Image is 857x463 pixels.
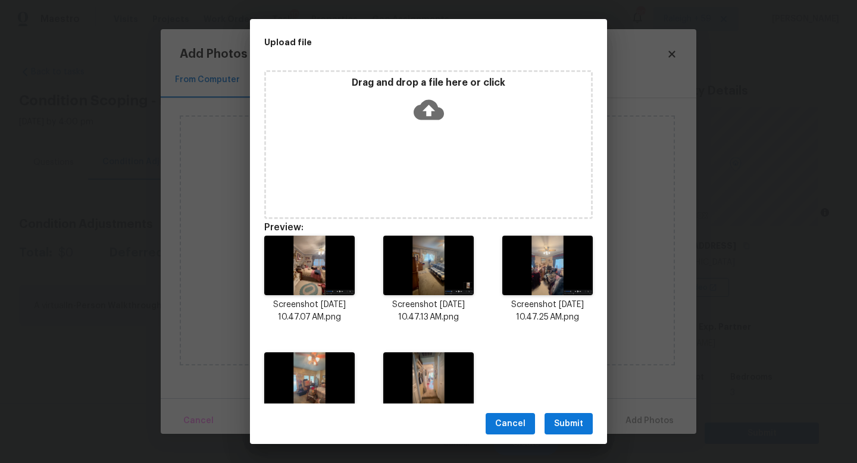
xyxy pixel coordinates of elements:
span: Submit [554,417,583,431]
img: 8dQjQIDJpEBgEBoFBYBAYBAaBQWAQGAQGgUHgehH4L6S+7g9uquZoAAAAAElFTkSuQmCC [264,236,355,295]
button: Submit [545,413,593,435]
img: 6MI0H0qK1MIFAKFQCFQCBQChUAhUAgUAoVAIfB+CPwfjqELKaETCPsAAAAASUVORK5CYII= [502,236,593,295]
span: Cancel [495,417,526,431]
p: Screenshot [DATE] 10.47.13 AM.png [383,299,474,324]
h2: Upload file [264,36,539,49]
img: wOlu3J0+7MwiwAAAABJRU5ErkJggg== [383,236,474,295]
p: Screenshot [DATE] 10.47.25 AM.png [502,299,593,324]
img: DvtRoL2xUtUAAAAASUVORK5CYII= [383,352,474,412]
p: Screenshot [DATE] 10.47.07 AM.png [264,299,355,324]
button: Cancel [486,413,535,435]
img: QmTXakPQAAAAASUVORK5CYII= [264,352,355,412]
p: Drag and drop a file here or click [266,77,591,89]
